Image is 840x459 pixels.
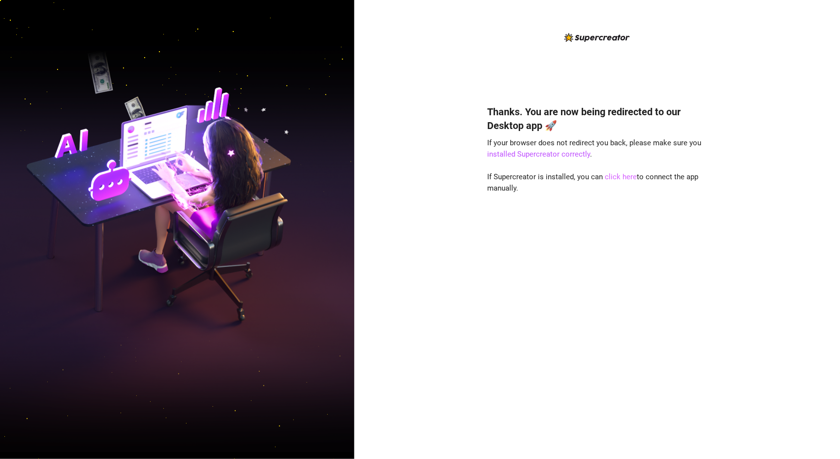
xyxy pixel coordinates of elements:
[488,138,702,159] span: If your browser does not redirect you back, please make sure you .
[605,172,637,181] a: click here
[488,150,591,159] a: installed Supercreator correctly
[488,172,699,193] span: If Supercreator is installed, you can to connect the app manually.
[564,33,630,42] img: logo-BBDzfeDw.svg
[488,105,707,132] h4: Thanks. You are now being redirected to our Desktop app 🚀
